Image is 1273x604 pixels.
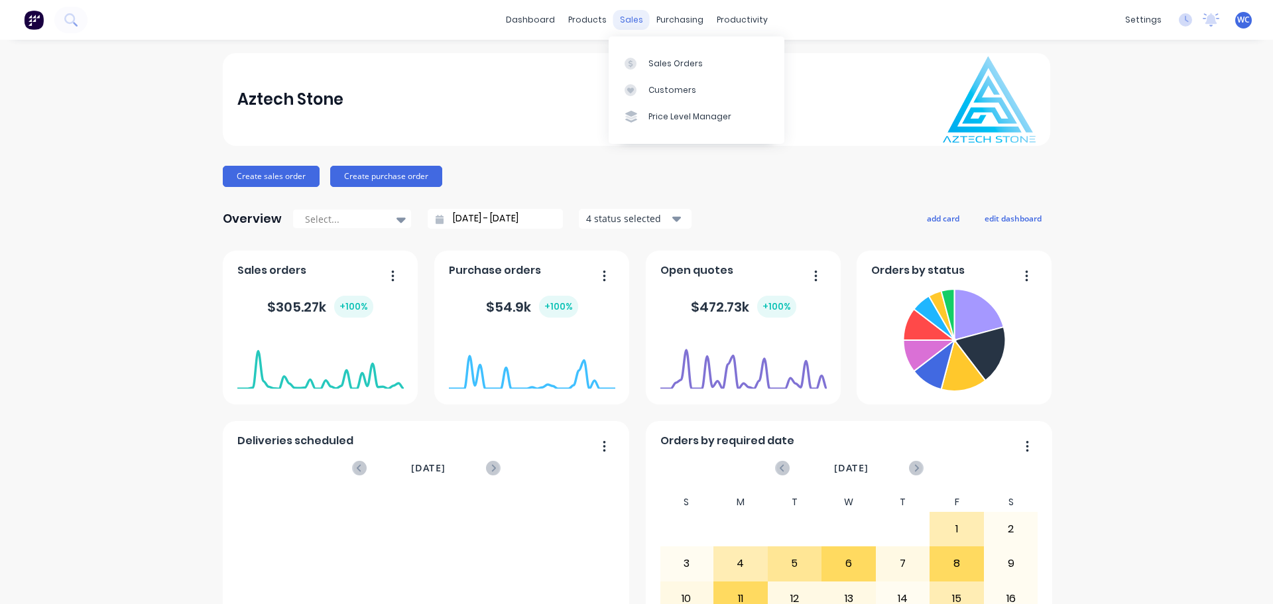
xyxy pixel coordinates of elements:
[648,84,696,96] div: Customers
[943,56,1036,143] img: Aztech Stone
[713,493,768,512] div: M
[985,547,1038,580] div: 9
[267,296,373,318] div: $ 305.27k
[930,493,984,512] div: F
[237,86,343,113] div: Aztech Stone
[609,103,784,130] a: Price Level Manager
[714,547,767,580] div: 4
[876,493,930,512] div: T
[1237,14,1250,26] span: WC
[223,206,282,232] div: Overview
[24,10,44,30] img: Factory
[411,461,446,475] span: [DATE]
[871,263,965,278] span: Orders by status
[579,209,692,229] button: 4 status selected
[821,493,876,512] div: W
[660,547,713,580] div: 3
[334,296,373,318] div: + 100 %
[918,210,968,227] button: add card
[710,10,774,30] div: productivity
[985,513,1038,546] div: 2
[486,296,578,318] div: $ 54.9k
[609,77,784,103] a: Customers
[613,10,650,30] div: sales
[660,433,794,449] span: Orders by required date
[237,433,353,449] span: Deliveries scheduled
[834,461,869,475] span: [DATE]
[930,547,983,580] div: 8
[976,210,1050,227] button: edit dashboard
[757,296,796,318] div: + 100 %
[586,211,670,225] div: 4 status selected
[562,10,613,30] div: products
[660,493,714,512] div: S
[691,296,796,318] div: $ 472.73k
[449,263,541,278] span: Purchase orders
[877,547,930,580] div: 7
[930,513,983,546] div: 1
[768,547,821,580] div: 5
[660,263,733,278] span: Open quotes
[768,493,822,512] div: T
[1119,10,1168,30] div: settings
[609,50,784,76] a: Sales Orders
[223,166,320,187] button: Create sales order
[650,10,710,30] div: purchasing
[499,10,562,30] a: dashboard
[648,58,703,70] div: Sales Orders
[237,263,306,278] span: Sales orders
[822,547,875,580] div: 6
[984,493,1038,512] div: S
[330,166,442,187] button: Create purchase order
[539,296,578,318] div: + 100 %
[648,111,731,123] div: Price Level Manager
